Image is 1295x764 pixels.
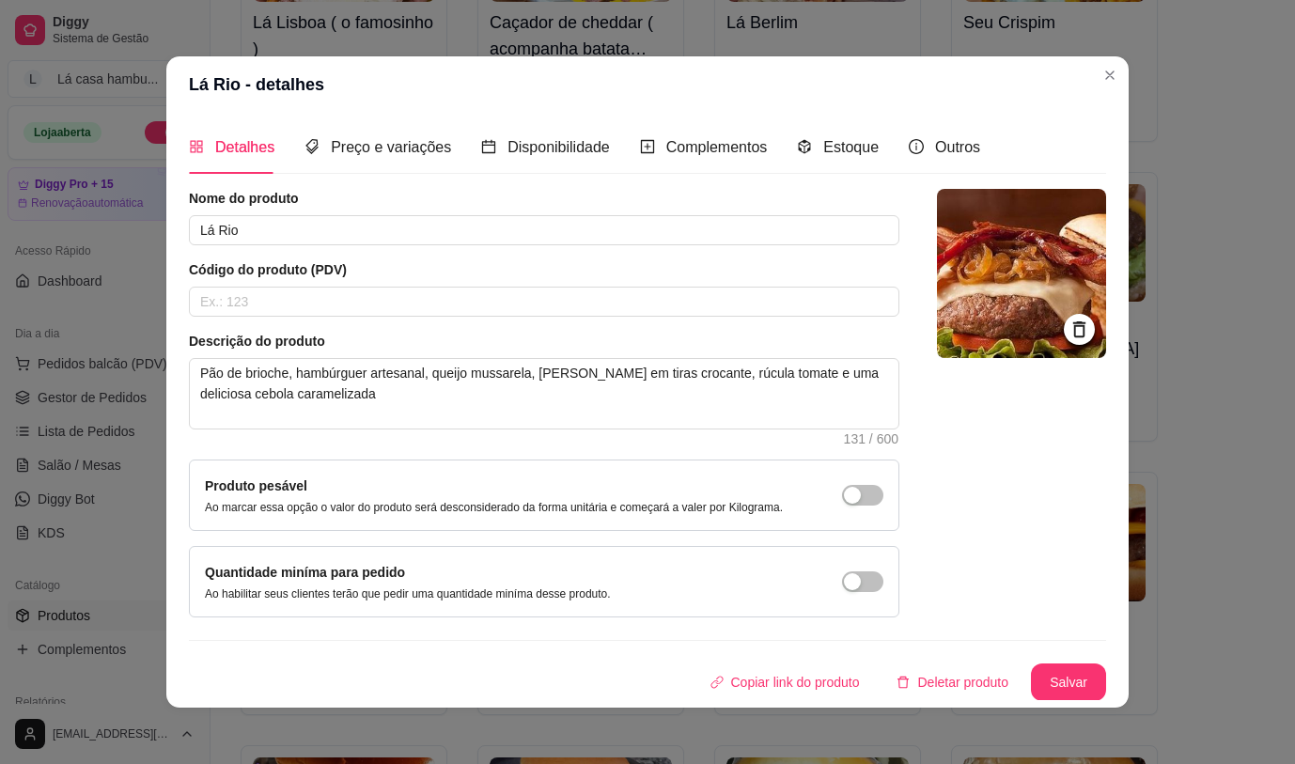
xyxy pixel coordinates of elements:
span: Complementos [666,139,768,155]
button: Close [1095,60,1125,90]
article: Nome do produto [189,189,899,208]
button: deleteDeletar produto [882,663,1023,701]
button: Salvar [1031,663,1106,701]
p: Ao marcar essa opção o valor do produto será desconsiderado da forma unitária e começará a valer ... [205,500,783,515]
header: Lá Rio - detalhes [166,56,1129,113]
img: logo da loja [937,189,1106,358]
textarea: Pão de brioche, hambúrguer artesanal, queijo mussarela, [PERSON_NAME] em tiras crocante, rúcula t... [190,359,898,429]
span: Outros [935,139,980,155]
span: delete [897,676,910,689]
span: Disponibilidade [507,139,610,155]
input: Ex.: 123 [189,287,899,317]
span: calendar [481,139,496,154]
span: Detalhes [215,139,274,155]
button: Copiar link do produto [695,663,875,701]
p: Ao habilitar seus clientes terão que pedir uma quantidade miníma desse produto. [205,586,611,601]
label: Quantidade miníma para pedido [205,565,405,580]
input: Ex.: Hamburguer de costela [189,215,899,245]
span: Preço e variações [331,139,451,155]
span: appstore [189,139,204,154]
span: Estoque [823,139,879,155]
span: plus-square [640,139,655,154]
label: Produto pesável [205,478,307,493]
span: tags [304,139,320,154]
article: Descrição do produto [189,332,899,351]
article: Código do produto (PDV) [189,260,899,279]
span: info-circle [909,139,924,154]
span: code-sandbox [797,139,812,154]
